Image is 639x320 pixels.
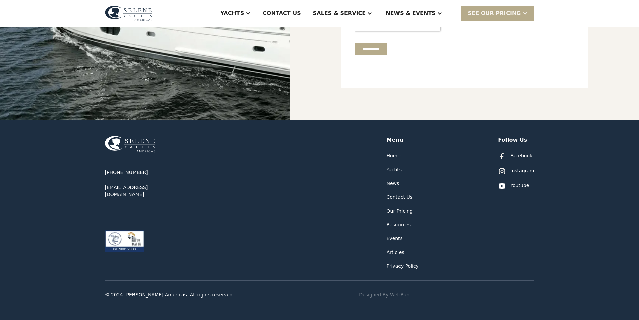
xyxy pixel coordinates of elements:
[387,180,400,187] a: News
[498,182,529,190] a: Youtube
[386,9,436,17] div: News & EVENTS
[387,221,411,228] a: Resources
[387,263,419,270] a: Privacy Policy
[468,9,521,17] div: SEE Our Pricing
[461,6,534,20] div: SEE Our Pricing
[510,152,532,159] div: Facebook
[313,9,366,17] div: Sales & Service
[498,152,532,161] a: Facebook
[263,9,301,17] div: Contact US
[105,184,185,198] a: [EMAIL_ADDRESS][DOMAIN_NAME]
[105,6,152,21] img: logo
[498,136,527,144] div: Follow Us
[359,291,409,299] a: Designed By WebRun
[105,169,148,176] a: [PHONE_NUMBER]
[105,230,144,252] img: ISO 9001:2008 certification logos for ABS Quality Evaluations and RvA Management Systems.
[387,249,404,256] a: Articles
[105,291,234,299] div: © 2024 [PERSON_NAME] Americas. All rights reserved.
[387,136,404,144] div: Menu
[498,167,534,175] a: Instagram
[2,149,6,154] input: I want to subscribe to your Newsletter.Unsubscribe any time by clicking the link at the bottom of...
[510,167,534,174] div: Instagram
[387,166,402,173] a: Yachts
[2,149,217,161] span: Unsubscribe any time by clicking the link at the bottom of any message
[220,9,244,17] div: Yachts
[510,182,529,189] div: Youtube
[387,235,403,242] a: Events
[387,194,412,201] a: Contact Us
[387,208,413,215] a: Our Pricing
[8,149,106,155] strong: I want to subscribe to your Newsletter.
[387,152,401,159] a: Home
